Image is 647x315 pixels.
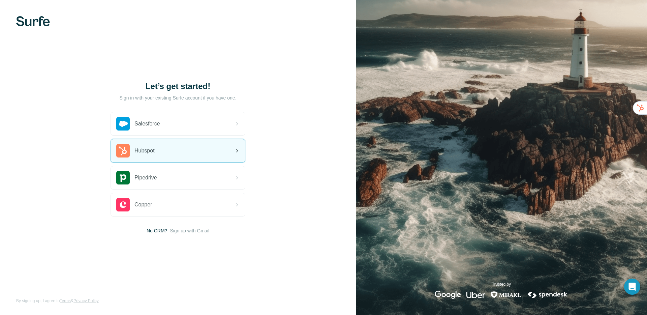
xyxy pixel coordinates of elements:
img: pipedrive's logo [116,171,130,184]
span: Pipedrive [134,174,157,182]
a: Terms [60,298,71,303]
span: By signing up, I agree to & [16,298,99,304]
div: Open Intercom Messenger [624,279,640,295]
img: Surfe's logo [16,16,50,26]
img: salesforce's logo [116,117,130,131]
button: Sign up with Gmail [170,227,209,234]
p: Sign in with your existing Surfe account if you have one. [119,94,236,101]
h1: Let’s get started! [111,81,245,92]
img: mirakl's logo [490,291,521,299]
img: uber's logo [466,291,485,299]
img: copper's logo [116,198,130,211]
span: Copper [134,201,152,209]
span: Salesforce [134,120,160,128]
img: hubspot's logo [116,144,130,157]
span: No CRM? [147,227,167,234]
img: google's logo [435,291,461,299]
img: spendesk's logo [527,291,568,299]
span: Hubspot [134,147,155,155]
a: Privacy Policy [73,298,99,303]
p: Trusted by [492,281,511,287]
